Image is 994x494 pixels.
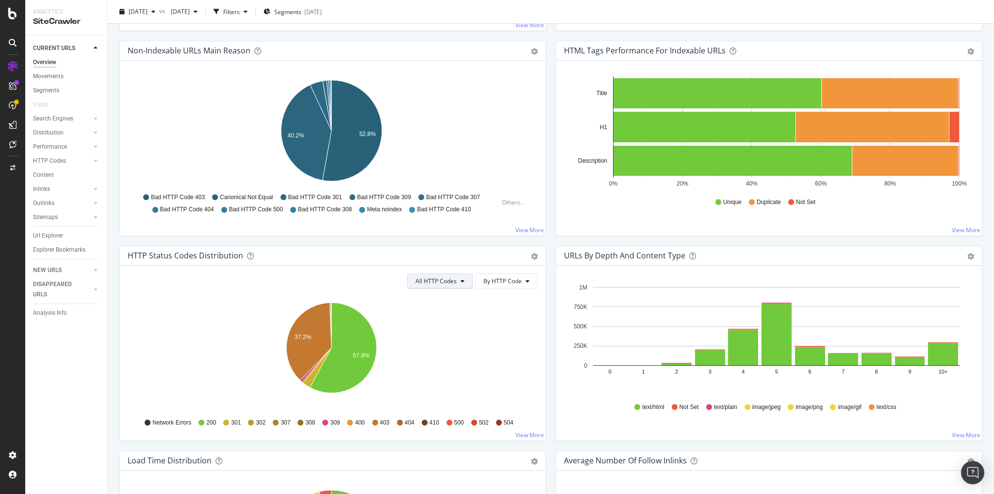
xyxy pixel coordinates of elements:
a: HTTP Codes [33,156,91,166]
span: Not Set [796,198,815,206]
span: Bad HTTP Code 301 [288,193,342,202]
span: Bad HTTP Code 307 [426,193,480,202]
span: 309 [330,419,340,427]
span: text/css [877,403,896,411]
span: 500 [454,419,464,427]
text: 52.8% [359,131,376,137]
span: Duplicate [757,198,781,206]
text: 0 [584,362,587,369]
div: gear [531,253,538,260]
div: gear [531,458,538,465]
text: 9 [908,369,911,375]
span: 504 [504,419,514,427]
span: Bad HTTP Code 309 [357,193,411,202]
span: 2025 Sep. 4th [167,7,190,16]
text: 500K [574,323,587,330]
span: 403 [380,419,390,427]
text: 1 [642,369,645,375]
text: 100% [952,180,967,187]
a: View More [515,226,544,234]
text: 2 [675,369,678,375]
div: Open Intercom Messenger [961,461,984,484]
button: By HTTP Code [475,273,538,289]
span: 400 [355,419,364,427]
span: 308 [305,419,315,427]
text: 0% [609,180,618,187]
div: Explorer Bookmarks [33,245,85,255]
span: Network Errors [152,419,191,427]
div: HTTP Status Codes Distribution [128,251,243,260]
div: gear [967,48,974,55]
div: Overview [33,57,56,68]
span: 502 [479,419,489,427]
span: Unique [723,198,742,206]
text: 40.2% [287,132,304,139]
div: CURRENT URLS [33,43,75,53]
text: 57.9% [353,352,369,359]
text: 4 [742,369,745,375]
span: All HTTP Codes [415,277,457,285]
a: Visits [33,100,57,110]
svg: A chart. [128,297,535,409]
div: Distribution [33,128,64,138]
span: Not Set [679,403,699,411]
text: 20% [677,180,688,187]
span: text/html [642,403,664,411]
a: View More [952,431,980,439]
span: image/gif [838,403,861,411]
span: 307 [281,419,290,427]
span: By HTTP Code [483,277,522,285]
div: SiteCrawler [33,16,99,27]
a: Segments [33,85,100,96]
div: Url Explorer [33,231,63,241]
div: HTTP Codes [33,156,66,166]
span: 410 [430,419,439,427]
a: Search Engines [33,114,91,124]
svg: A chart. [564,76,972,189]
button: Filters [210,4,251,19]
span: 200 [206,419,216,427]
a: Outlinks [33,198,91,208]
div: Analysis Info [33,308,67,318]
text: Title [596,90,608,97]
span: Bad HTTP Code 410 [417,205,471,214]
div: gear [531,48,538,55]
a: NEW URLS [33,265,91,275]
div: A chart. [564,281,972,394]
text: 0 [609,369,612,375]
a: Movements [33,71,100,82]
text: 37.2% [295,334,311,341]
text: Description [578,157,607,164]
a: Analysis Info [33,308,100,318]
text: 1M [579,284,587,291]
text: 60% [815,180,827,187]
a: View More [515,431,544,439]
button: [DATE] [167,4,201,19]
text: 7 [842,369,845,375]
span: Segments [274,7,301,16]
span: 404 [405,419,414,427]
div: gear [967,458,974,465]
div: Others... [502,198,529,206]
span: vs [159,6,167,15]
div: Analytics [33,8,99,16]
text: 40% [746,180,758,187]
div: Outlinks [33,198,54,208]
span: 2025 Sep. 23rd [129,7,148,16]
button: Segments[DATE] [260,4,326,19]
div: Content [33,170,54,180]
div: Visits [33,100,48,110]
div: Sitemaps [33,212,58,222]
svg: A chart. [128,76,535,189]
span: Bad HTTP Code 404 [160,205,214,214]
a: Content [33,170,100,180]
a: CURRENT URLS [33,43,91,53]
div: NEW URLS [33,265,62,275]
div: Inlinks [33,184,50,194]
a: Url Explorer [33,231,100,241]
span: Bad HTTP Code 500 [229,205,283,214]
text: 10+ [939,369,948,375]
div: [DATE] [304,7,322,16]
